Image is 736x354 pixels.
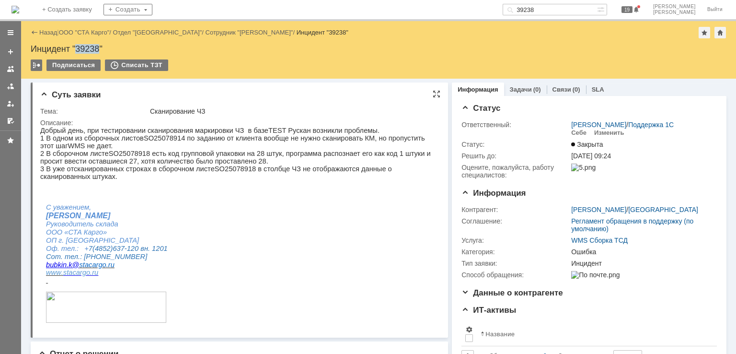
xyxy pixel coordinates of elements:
[6,118,48,126] span: Оф. тел.: +
[699,27,710,38] div: Добавить в избранное
[571,271,620,279] img: По почте.png
[597,4,607,13] span: Расширенный поиск
[653,10,696,15] span: [PERSON_NAME]
[3,96,18,111] a: Мои заявки
[571,206,698,213] div: /
[6,102,67,109] span: ООО «СТА Карго»
[3,44,18,59] a: Создать заявку
[39,29,57,36] a: Назад
[461,121,569,129] div: Ответственный:
[461,104,500,113] span: Статус
[461,260,569,267] div: Тип заявки:
[66,134,68,142] span: .
[653,4,696,10] span: [PERSON_NAME]
[52,142,58,150] span: ru
[533,86,541,93] div: (0)
[113,29,202,36] a: Отдел "[GEOGRAPHIC_DATA]"
[571,206,626,213] a: [PERSON_NAME]
[510,86,532,93] a: Задачи
[571,217,693,233] a: Регламент обращения в поддержку (по умолчанию)
[571,248,712,256] div: Ошибка
[571,141,603,148] span: Закрыта
[571,260,712,267] div: Инцидент
[6,142,21,150] span: www
[571,121,674,129] div: /
[571,164,596,171] img: 5.png
[23,142,58,150] a: stacargo.ru
[461,236,569,244] div: Услуга:
[103,8,114,15] span: SO
[628,206,698,213] a: [GEOGRAPHIC_DATA]
[461,288,563,297] span: Данные о контрагенте
[6,126,107,134] span: Сот. тел.: [PHONE_NUMBER]
[552,86,571,93] a: Связи
[32,134,39,142] span: @
[6,94,78,101] span: Руководитель склада
[57,28,58,35] div: |
[571,129,586,137] div: Себе
[11,6,19,13] a: Перейти на домашнюю страницу
[6,134,66,142] span: stacargo
[31,44,726,54] div: Инцидент "39238"
[621,6,632,13] span: 19
[465,326,473,333] span: Настройки
[628,121,674,129] a: Поддержка 1С
[297,29,348,36] div: Инцидент "39238"
[6,77,51,84] span: С уважением,
[59,29,113,36] div: /
[458,86,498,93] a: Информация
[113,29,206,36] div: /
[150,107,435,115] div: Сканирование ЧЗ
[174,38,184,46] span: SO
[571,236,628,244] a: WMS Сборка ТСД
[6,165,126,196] img: download
[40,90,101,99] span: Суть заявки
[6,85,70,93] span: [PERSON_NAME]
[31,59,42,71] div: Работа с массовостью
[206,29,297,36] div: /
[48,118,127,126] span: 7(4852)637-120 вн. 1201
[573,86,580,93] div: (0)
[461,248,569,256] div: Категория:
[461,306,516,315] span: ИТ-активы
[206,29,293,36] a: Сотрудник "[PERSON_NAME]"
[571,121,626,129] a: [PERSON_NAME]
[21,142,58,150] span: .
[461,141,569,148] div: Статус:
[40,119,437,127] div: Описание:
[59,29,110,36] a: ООО "СТА Карго"
[485,330,515,338] div: Название
[3,61,18,77] a: Заявки на командах
[50,142,52,150] span: .
[592,86,604,93] a: SLA
[68,134,74,142] span: ru
[103,4,152,15] div: Создать
[477,322,709,346] th: Название
[461,152,569,160] div: Решить до:
[433,90,440,98] div: На всю страницу
[69,23,79,31] span: SO
[6,110,99,118] span: ОП г. [GEOGRAPHIC_DATA]
[6,134,39,142] a: bubkin.k@
[714,27,726,38] div: Сделать домашней страницей
[40,107,148,115] div: Тема:
[28,15,45,23] span: WMS
[461,206,569,213] div: Контрагент:
[461,217,569,225] div: Соглашение:
[571,152,611,160] span: [DATE] 09:24
[3,79,18,94] a: Заявки в моей ответственности
[594,129,624,137] div: Изменить
[461,189,526,198] span: Информация
[26,134,28,142] span: .
[461,271,569,279] div: Способ обращения:
[23,142,50,150] span: stacargo
[3,113,18,129] a: Мои согласования
[461,164,569,179] div: Oцените, пожалуйста, работу специалистов:
[11,6,19,13] img: logo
